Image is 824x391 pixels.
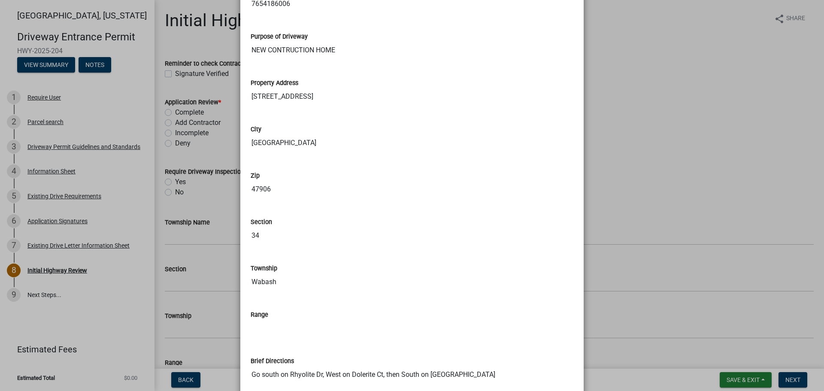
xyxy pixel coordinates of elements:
[251,219,272,225] label: Section
[251,34,308,40] label: Purpose of Driveway
[251,173,260,179] label: Zip
[251,266,277,272] label: Township
[251,80,298,86] label: Property Address
[251,127,261,133] label: City
[251,312,268,318] label: Range
[251,358,294,364] label: Brief Directions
